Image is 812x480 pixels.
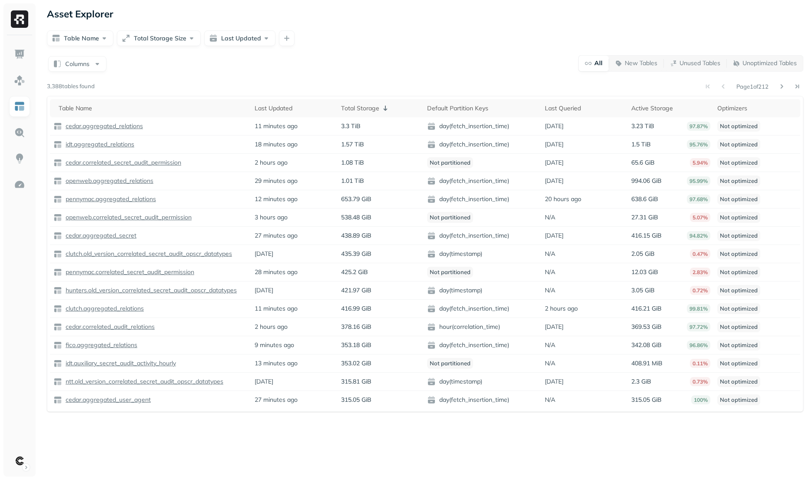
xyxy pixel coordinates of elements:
[427,267,473,278] p: Not partitioned
[341,140,364,149] p: 1.57 TiB
[631,286,655,295] p: 3.05 GiB
[53,140,62,149] img: table
[341,323,371,331] p: 378.16 GiB
[59,104,248,113] div: Table Name
[691,395,710,404] p: 100%
[341,396,371,404] p: 315.05 GiB
[64,177,153,185] p: openweb.aggregated_relations
[742,59,797,67] p: Unoptimized Tables
[736,83,769,90] p: Page 1 of 212
[690,377,710,386] p: 0.73%
[255,213,288,222] p: 3 hours ago
[545,396,555,404] p: N/A
[53,195,62,204] img: table
[427,177,538,185] span: day(fetch_insertion_time)
[687,122,710,131] p: 97.87%
[341,377,371,386] p: 315.81 GiB
[690,286,710,295] p: 0.72%
[64,377,223,386] p: ntt.old_version_correlated_secret_audit_opscr_datatypes
[62,396,151,404] a: cedar.aggregated_user_agent
[14,75,25,86] img: Assets
[64,359,176,367] p: idt.auxiliary_secret_audit_activity_hourly
[255,122,298,130] p: 11 minutes ago
[64,305,144,313] p: clutch.aggregated_relations
[255,305,298,313] p: 11 minutes ago
[631,159,655,167] p: 65.6 GiB
[427,323,538,331] span: hour(correlation_time)
[62,377,223,386] a: ntt.old_version_correlated_secret_audit_opscr_datatypes
[62,250,232,258] a: clutch.old_version_correlated_secret_audit_opscr_datatypes
[687,176,710,185] p: 95.99%
[13,455,26,467] img: Clutch
[53,232,62,240] img: table
[717,248,760,259] p: Not optimized
[631,341,662,349] p: 342.08 GiB
[690,268,710,277] p: 2.83%
[64,286,237,295] p: hunters.old_version_correlated_secret_audit_opscr_datatypes
[427,286,538,295] span: day(timestamp)
[545,250,555,258] p: N/A
[255,104,334,113] div: Last Updated
[64,323,155,331] p: cedar.correlated_audit_relations
[631,213,658,222] p: 27.31 GiB
[341,250,371,258] p: 435.39 GiB
[255,341,294,349] p: 9 minutes ago
[427,250,538,258] span: day(timestamp)
[545,323,563,331] p: [DATE]
[631,232,662,240] p: 416.15 GiB
[545,177,563,185] p: [DATE]
[717,139,760,150] p: Not optimized
[545,305,578,313] p: 2 hours ago
[631,177,662,185] p: 994.06 GiB
[64,213,192,222] p: openweb.correlated_secret_audit_permission
[427,358,473,369] p: Not partitioned
[545,377,563,386] p: [DATE]
[341,213,371,222] p: 538.48 GiB
[255,268,298,276] p: 28 minutes ago
[717,285,760,296] p: Not optimized
[690,213,710,222] p: 5.07%
[631,323,662,331] p: 369.53 GiB
[255,377,273,386] p: [DATE]
[717,267,760,278] p: Not optimized
[427,377,538,386] span: day(timestamp)
[62,286,237,295] a: hunters.old_version_correlated_secret_audit_opscr_datatypes
[545,159,563,167] p: [DATE]
[687,140,710,149] p: 95.76%
[717,212,760,223] p: Not optimized
[717,121,760,132] p: Not optimized
[255,159,288,167] p: 2 hours ago
[53,268,62,277] img: table
[53,177,62,185] img: table
[545,195,581,203] p: 20 hours ago
[545,359,555,367] p: N/A
[631,268,658,276] p: 12.03 GiB
[62,323,155,331] a: cedar.correlated_audit_relations
[64,232,136,240] p: cedar.aggregated_secret
[690,158,710,167] p: 5.94%
[341,177,364,185] p: 1.01 TiB
[255,323,288,331] p: 2 hours ago
[687,304,710,313] p: 99.81%
[341,232,371,240] p: 438.89 GiB
[64,122,143,130] p: cedar.aggregated_relations
[631,396,662,404] p: 315.05 GiB
[625,59,657,67] p: New Tables
[631,359,663,367] p: 408.91 MiB
[690,359,710,368] p: 0.11%
[14,127,25,138] img: Query Explorer
[53,396,62,404] img: table
[717,340,760,351] p: Not optimized
[14,179,25,190] img: Optimization
[62,268,194,276] a: pennymac.correlated_secret_audit_permission
[717,303,760,314] p: Not optimized
[62,232,136,240] a: cedar.aggregated_secret
[62,122,143,130] a: cedar.aggregated_relations
[427,104,538,113] div: Default Partition Keys
[341,195,371,203] p: 653.79 GiB
[14,153,25,164] img: Insights
[14,49,25,60] img: Dashboard
[53,213,62,222] img: table
[62,195,156,203] a: pennymac.aggregated_relations
[427,305,538,313] span: day(fetch_insertion_time)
